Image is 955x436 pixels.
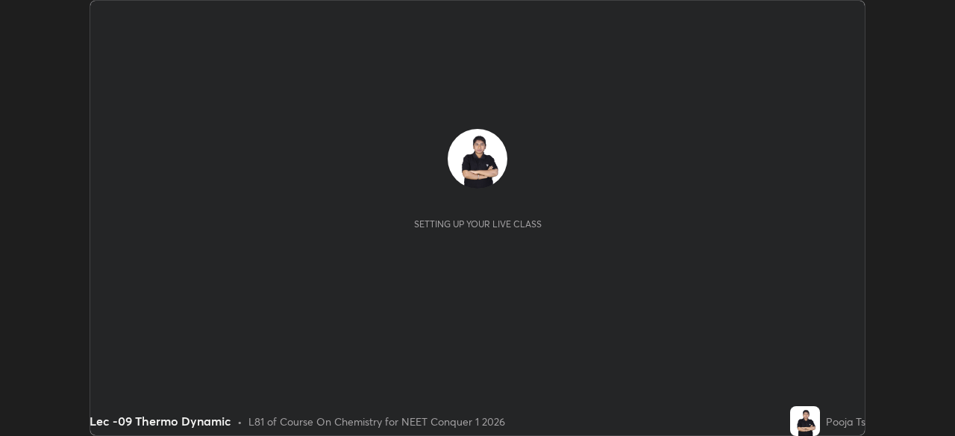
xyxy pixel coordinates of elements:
[826,414,865,429] div: Pooja Ts
[448,129,507,189] img: 72d189469a4d4c36b4c638edf2063a7f.jpg
[790,406,820,436] img: 72d189469a4d4c36b4c638edf2063a7f.jpg
[248,414,505,429] div: L81 of Course On Chemistry for NEET Conquer 1 2026
[90,412,231,430] div: Lec -09 Thermo Dynamic
[237,414,242,429] div: •
[414,218,542,230] div: Setting up your live class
